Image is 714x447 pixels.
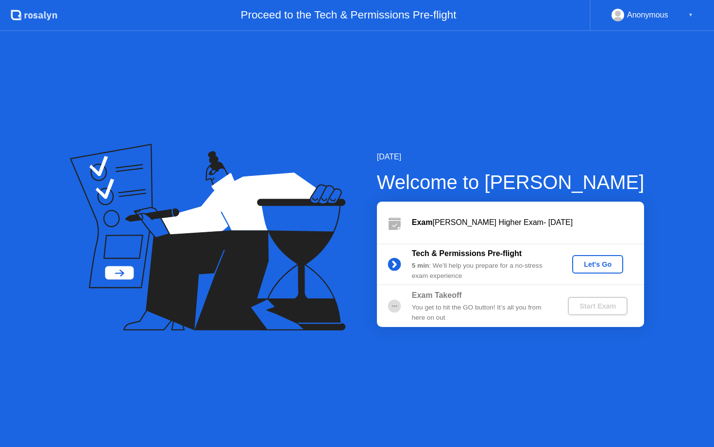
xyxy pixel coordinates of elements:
[568,297,628,315] button: Start Exam
[377,168,645,197] div: Welcome to [PERSON_NAME]
[377,151,645,163] div: [DATE]
[412,291,462,299] b: Exam Takeoff
[412,218,433,226] b: Exam
[412,262,429,269] b: 5 min
[627,9,668,21] div: Anonymous
[576,260,619,268] div: Let's Go
[412,217,644,228] div: [PERSON_NAME] Higher Exam- [DATE]
[572,302,624,310] div: Start Exam
[412,261,552,281] div: : We’ll help you prepare for a no-stress exam experience
[412,249,522,258] b: Tech & Permissions Pre-flight
[412,303,552,323] div: You get to hit the GO button! It’s all you from here on out
[688,9,693,21] div: ▼
[572,255,623,274] button: Let's Go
